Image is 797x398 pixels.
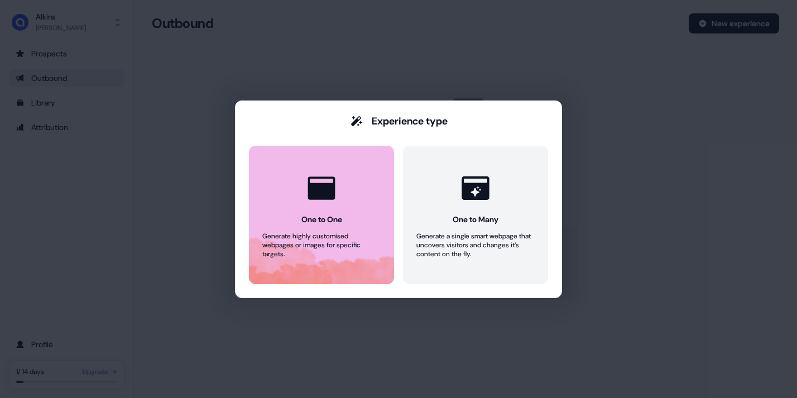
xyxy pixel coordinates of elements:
[249,146,394,284] button: One to OneGenerate highly customised webpages or images for specific targets.
[372,114,448,128] div: Experience type
[301,214,342,225] div: One to One
[262,232,381,258] div: Generate highly customised webpages or images for specific targets.
[453,214,498,225] div: One to Many
[403,146,548,284] button: One to ManyGenerate a single smart webpage that uncovers visitors and changes it’s content on the...
[416,232,535,258] div: Generate a single smart webpage that uncovers visitors and changes it’s content on the fly.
